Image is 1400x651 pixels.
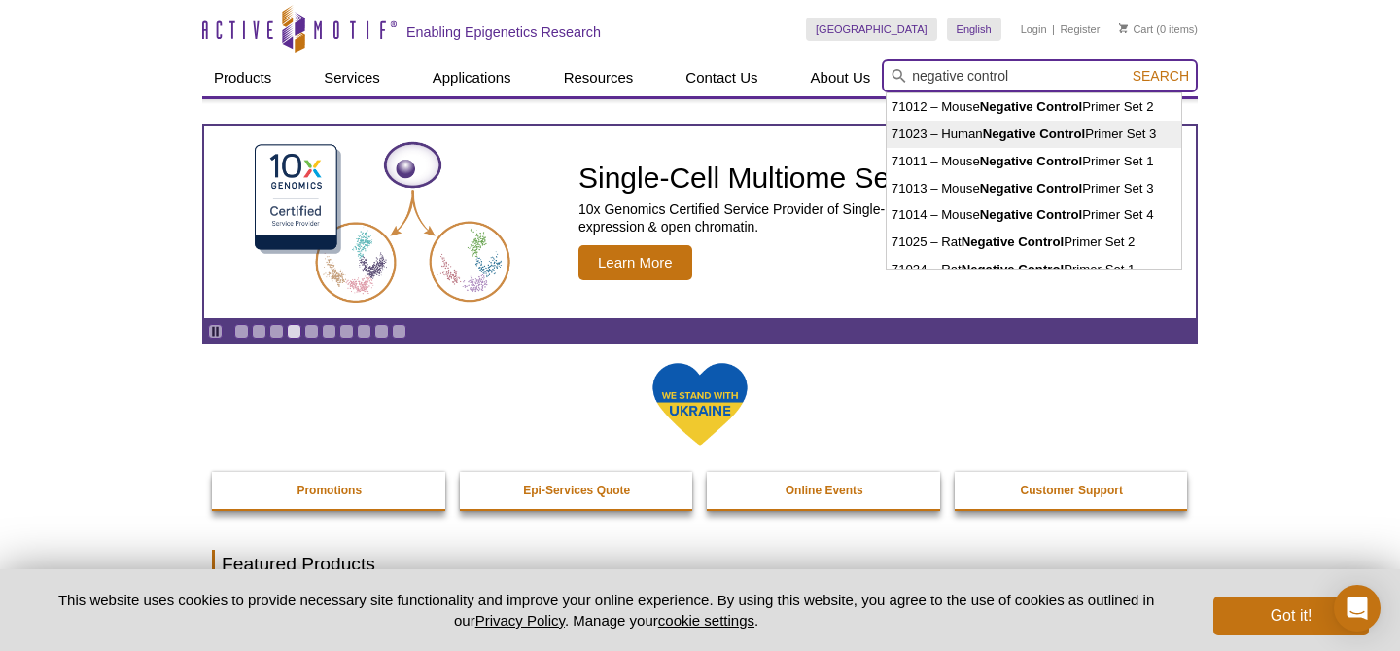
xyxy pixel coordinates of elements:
[1119,22,1153,36] a: Cart
[1119,18,1198,41] li: (0 items)
[304,324,319,339] a: Go to slide 5
[1127,67,1195,85] button: Search
[552,59,646,96] a: Resources
[799,59,883,96] a: About Us
[312,59,392,96] a: Services
[1021,484,1123,497] strong: Customer Support
[236,133,528,311] img: Single-Cell Multiome Service
[707,472,942,509] a: Online Events
[339,324,354,339] a: Go to slide 7
[31,590,1181,631] p: This website uses cookies to provide necessary site functionality and improve your online experie...
[806,18,937,41] a: [GEOGRAPHIC_DATA]
[980,99,1083,114] strong: Negative Control
[287,324,301,339] a: Go to slide 4
[421,59,523,96] a: Applications
[374,324,389,339] a: Go to slide 9
[980,154,1083,168] strong: Negative Control
[786,484,863,497] strong: Online Events
[1052,18,1055,41] li: |
[269,324,284,339] a: Go to slide 3
[204,126,1196,318] a: Single-Cell Multiome Service Single-Cell Multiome Service 10x Genomics Certified Service Provider...
[1060,22,1100,36] a: Register
[887,121,1181,148] li: 71023 – Human Primer Set 3
[212,550,1188,579] h2: Featured Products
[651,361,749,448] img: We Stand With Ukraine
[212,472,447,509] a: Promotions
[578,200,1186,235] p: 10x Genomics Certified Service Provider of Single-Cell Multiome to measure genome-wide gene expre...
[887,148,1181,175] li: 71011 – Mouse Primer Set 1
[1119,23,1128,33] img: Your Cart
[980,181,1083,196] strong: Negative Control
[947,18,1001,41] a: English
[1021,22,1047,36] a: Login
[208,324,223,339] a: Toggle autoplay
[887,229,1181,256] li: 71025 – Rat Primer Set 2
[234,324,249,339] a: Go to slide 1
[204,126,1196,318] article: Single-Cell Multiome Service
[392,324,406,339] a: Go to slide 10
[202,59,283,96] a: Products
[980,207,1083,222] strong: Negative Control
[322,324,336,339] a: Go to slide 6
[658,612,754,629] button: cookie settings
[983,127,1086,141] strong: Negative Control
[460,472,695,509] a: Epi-Services Quote
[475,612,565,629] a: Privacy Policy
[297,484,362,497] strong: Promotions
[887,256,1181,283] li: 71024 – Rat Primer Set 1
[962,235,1065,249] strong: Negative Control
[523,484,630,497] strong: Epi-Services Quote
[955,472,1190,509] a: Customer Support
[887,93,1181,121] li: 71012 – Mouse Primer Set 2
[578,163,1186,193] h2: Single-Cell Multiome Service
[674,59,769,96] a: Contact Us
[578,245,692,280] span: Learn More
[406,23,601,41] h2: Enabling Epigenetics Research
[887,175,1181,202] li: 71013 – Mouse Primer Set 3
[1213,597,1369,635] button: Got it!
[357,324,371,339] a: Go to slide 8
[962,262,1065,276] strong: Negative Control
[1334,585,1381,632] div: Open Intercom Messenger
[1133,68,1189,84] span: Search
[887,201,1181,229] li: 71014 – Mouse Primer Set 4
[882,59,1198,92] input: Keyword, Cat. No.
[252,324,266,339] a: Go to slide 2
